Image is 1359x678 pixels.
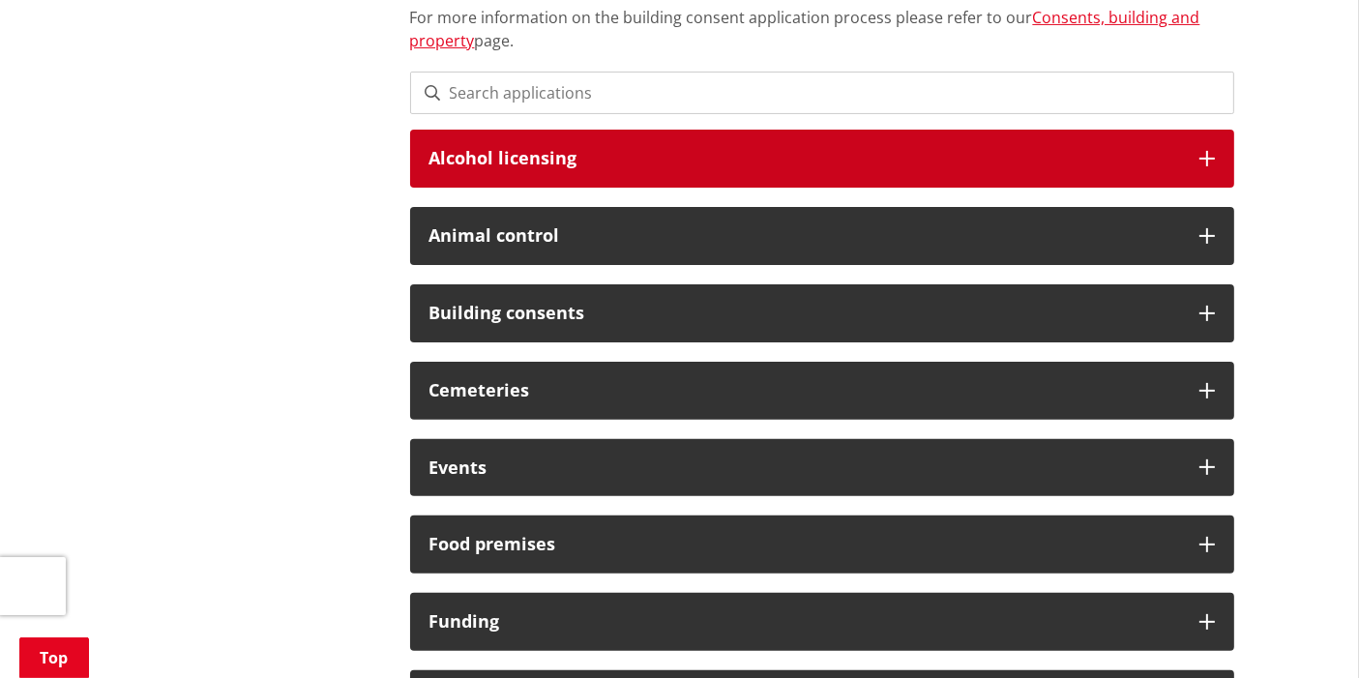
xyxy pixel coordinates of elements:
h3: Food premises [429,535,1180,554]
h3: Events [429,458,1180,478]
a: Top [19,637,89,678]
h3: Building consents [429,304,1180,323]
h3: Funding [429,612,1180,632]
input: Search applications [410,72,1234,114]
h3: Animal control [429,226,1180,246]
h3: Alcohol licensing [429,149,1180,168]
iframe: Messenger Launcher [1270,597,1340,666]
a: Consents, building and property [410,7,1200,51]
h3: Cemeteries [429,381,1180,400]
